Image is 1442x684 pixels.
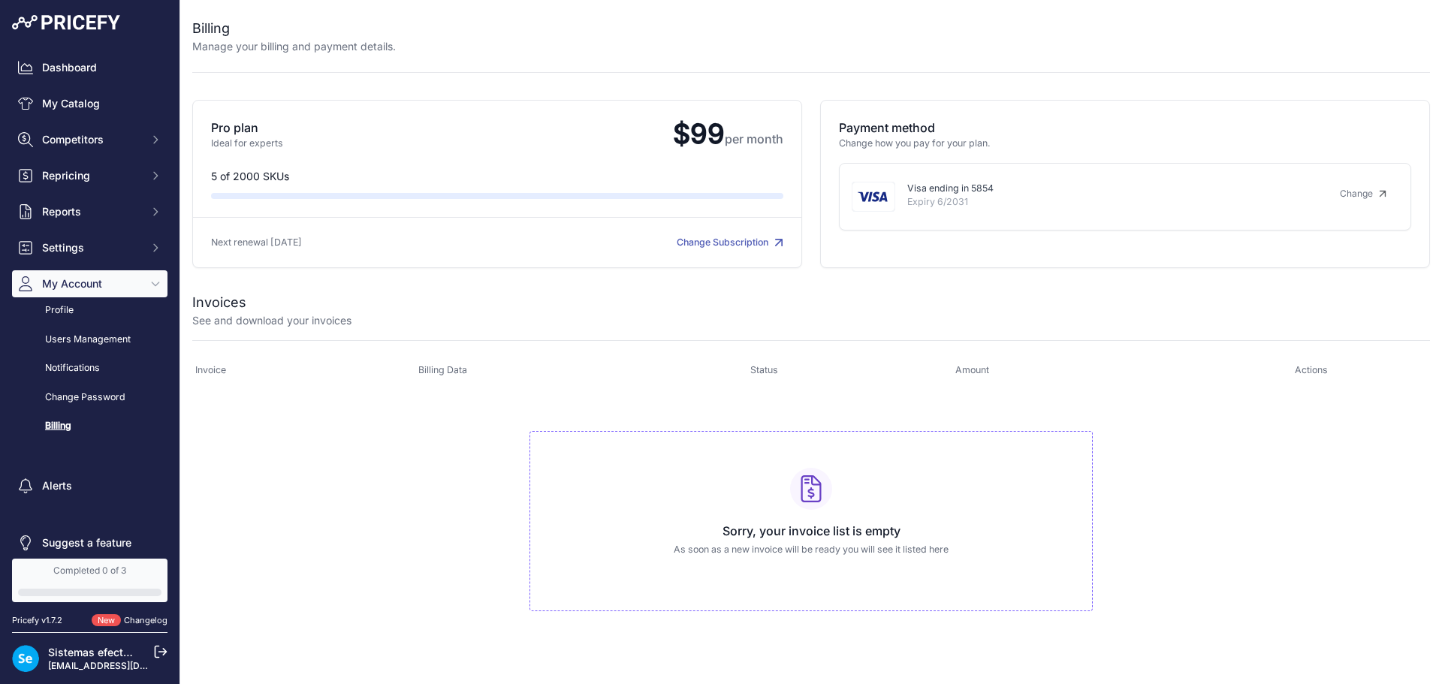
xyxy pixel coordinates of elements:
[42,204,140,219] span: Reports
[12,614,62,627] div: Pricefy v1.7.2
[12,162,167,189] button: Repricing
[12,234,167,261] button: Settings
[18,565,161,577] div: Completed 0 of 3
[12,384,167,411] a: Change Password
[124,615,167,625] a: Changelog
[48,660,205,671] a: [EMAIL_ADDRESS][DOMAIN_NAME]
[211,169,783,184] p: 5 of 2000 SKUs
[12,90,167,117] a: My Catalog
[839,137,1411,151] p: Change how you pay for your plan.
[211,137,661,151] p: Ideal for experts
[12,15,120,30] img: Pricefy Logo
[48,646,149,658] a: Sistemas efectoLED
[542,522,1080,540] h3: Sorry, your invoice list is empty
[12,355,167,381] a: Notifications
[92,614,121,627] span: New
[12,529,167,556] a: Suggest a feature
[195,364,226,375] span: Invoice
[12,472,167,499] a: Alerts
[192,18,396,39] h2: Billing
[12,54,167,81] a: Dashboard
[12,413,167,439] a: Billing
[839,119,1411,137] p: Payment method
[542,543,1080,557] p: As soon as a new invoice will be ready you will see it listed here
[12,126,167,153] button: Competitors
[192,292,246,313] h2: Invoices
[12,198,167,225] button: Reports
[42,132,140,147] span: Competitors
[192,39,396,54] p: Manage your billing and payment details.
[725,131,783,146] span: per month
[418,364,467,375] span: Billing Data
[1295,364,1328,375] span: Actions
[955,364,989,375] span: Amount
[211,236,497,250] p: Next renewal [DATE]
[907,182,1316,196] p: Visa ending in 5854
[12,297,167,324] a: Profile
[12,327,167,353] a: Users Management
[12,54,167,556] nav: Sidebar
[12,270,167,297] button: My Account
[211,119,661,137] p: Pro plan
[192,313,351,328] p: See and download your invoices
[907,195,1316,209] p: Expiry 6/2031
[1328,182,1398,206] a: Change
[42,240,140,255] span: Settings
[750,364,778,375] span: Status
[12,559,167,602] a: Completed 0 of 3
[661,117,783,150] span: $99
[677,237,783,248] a: Change Subscription
[42,276,140,291] span: My Account
[42,168,140,183] span: Repricing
